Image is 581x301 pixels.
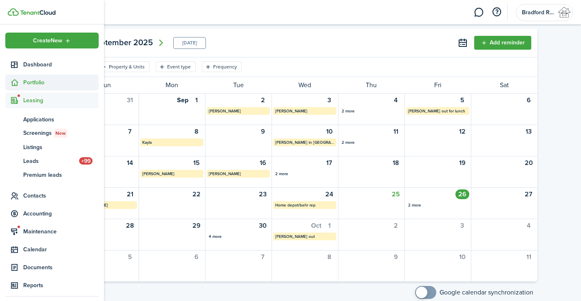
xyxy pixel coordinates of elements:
[74,201,137,209] mbsc-calendar-label: [PERSON_NAME]
[5,168,99,182] a: Premium leads
[323,252,336,262] div: Wednesday, October 8, 2025
[5,112,99,126] a: Applications
[389,127,403,136] div: Thursday, September 11, 2025
[455,221,469,231] div: Friday, October 3, 2025
[5,126,99,140] a: ScreeningsNew
[5,140,99,154] a: Listings
[153,35,169,51] mbsc-button: Next page
[156,62,196,72] filter-tag: Open filter
[23,157,79,165] span: Leads
[140,138,203,146] mbsc-calendar-label: Kayla
[23,245,99,254] span: Calendar
[23,281,99,290] span: Reports
[55,130,66,137] span: New
[177,95,188,105] div: Sep
[190,252,203,262] div: Monday, October 6, 2025
[342,139,401,145] div: 2 more
[311,221,321,231] div: Oct
[522,158,536,168] div: Saturday, September 20, 2025
[202,62,242,72] filter-tag: Open filter
[23,96,99,105] span: Leasing
[455,127,469,136] div: Friday, September 12, 2025
[404,77,471,93] div: Fri
[389,189,403,199] div: Today, Thursday, September 25, 2025
[256,158,270,168] div: Tuesday, September 16, 2025
[123,158,137,168] div: Sunday, September 14, 2025
[323,221,336,231] div: Wednesday, October 1, 2025
[273,201,336,209] mbsc-calendar-label: Home depot/behr rep
[33,38,62,44] span: Create New
[23,209,99,218] span: Accounting
[338,77,404,93] div: Thu
[522,221,536,231] div: Saturday, October 4, 2025
[323,158,336,168] div: Wednesday, September 17, 2025
[273,138,336,146] mbsc-calendar-label: [PERSON_NAME] in [GEOGRAPHIC_DATA].
[23,227,99,236] span: Maintenance
[455,158,469,168] div: Friday, September 19, 2025
[342,108,401,114] div: 2 more
[8,8,19,16] img: TenantCloud
[323,95,336,105] div: Wednesday, September 3, 2025
[23,60,99,69] span: Dashboard
[123,189,137,199] div: Sunday, September 21, 2025
[190,95,203,105] div: Monday, September 1, 2025
[389,221,403,231] div: Thursday, October 2, 2025
[23,78,99,87] span: Portfolio
[207,107,270,115] mbsc-calendar-label: [PERSON_NAME]
[213,63,237,70] filter-tag-label: Frequency
[5,33,99,48] button: Open menu
[275,171,334,177] div: 2 more
[273,233,336,240] mbsc-calendar-label: [PERSON_NAME] out
[23,171,99,179] span: Premium leads
[455,95,469,105] div: Friday, September 5, 2025
[5,57,99,73] a: Dashboard
[522,189,536,199] div: Saturday, September 27, 2025
[256,189,270,199] div: Tuesday, September 23, 2025
[522,95,536,105] div: Saturday, September 6, 2025
[209,233,268,239] div: 4 more
[190,189,203,199] div: Monday, September 22, 2025
[323,189,336,199] div: Wednesday, September 24, 2025
[97,62,150,72] filter-tag: Open filter
[558,6,571,19] img: Bradford Real Estate Group
[474,36,531,50] button: Add reminder
[139,77,205,93] div: Mon
[490,5,504,19] button: Open resource center
[455,189,469,199] div: Friday, September 26, 2025
[389,158,403,168] div: Thursday, September 18, 2025
[256,127,270,136] div: Tuesday, September 9, 2025
[256,95,270,105] div: Tuesday, September 2, 2025
[23,143,99,152] span: Listings
[23,129,99,138] span: Screenings
[272,77,338,93] div: Wed
[408,202,467,208] div: 2 more
[182,37,197,48] mbsc-button: [DATE]
[522,10,554,15] span: Bradford Real Estate Group
[23,115,99,124] span: Applications
[190,127,203,136] div: Monday, September 8, 2025
[173,37,206,49] mbsc-calendar-today: Today
[207,170,270,178] mbsc-calendar-label: [PERSON_NAME]
[23,191,99,200] span: Contacts
[123,127,137,136] div: Sunday, September 7, 2025
[72,77,139,93] div: Sun
[79,157,93,165] span: +99
[389,95,403,105] div: Thursday, September 4, 2025
[205,77,272,93] div: Tue
[23,263,99,272] span: Documents
[5,154,99,168] a: Leads+99
[5,277,99,293] a: Reports
[273,107,336,115] mbsc-calendar-label: [PERSON_NAME]
[522,252,536,262] div: Saturday, October 11, 2025
[123,95,137,105] div: Sunday, August 31, 2025
[123,221,137,231] div: Sunday, September 28, 2025
[256,221,270,231] div: Tuesday, September 30, 2025
[471,77,537,93] div: Sat
[109,63,145,70] filter-tag-label: Property & Units
[123,252,137,262] div: Sunday, October 5, 2025
[471,2,486,23] a: Messaging
[522,127,536,136] div: Saturday, September 13, 2025
[256,252,270,262] div: Tuesday, October 7, 2025
[190,221,203,231] div: Monday, September 29, 2025
[167,63,191,70] filter-tag-label: Event type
